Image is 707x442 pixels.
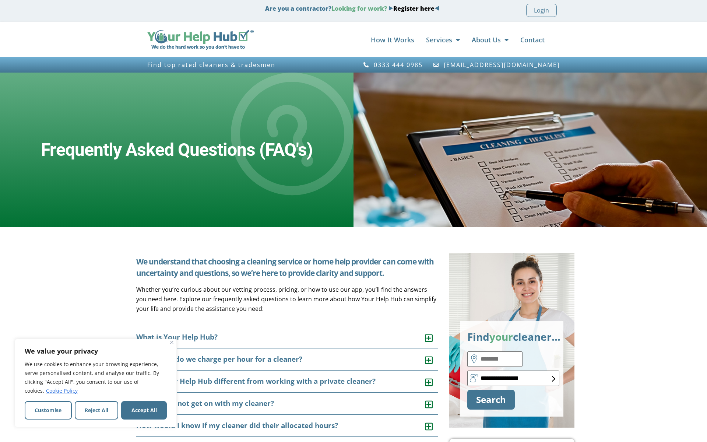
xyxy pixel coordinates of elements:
[46,387,78,394] a: Cookie Policy
[136,399,274,408] a: What if I do not get on with my cleaner?
[472,32,509,47] a: About Us
[136,376,376,386] a: How is Your Help Hub different from working with a private cleaner?
[25,401,72,420] button: Customise
[170,341,173,344] img: Close
[147,62,350,68] h3: Find top rated cleaners & tradesmen
[435,6,439,11] img: Blue Arrow - Left
[261,32,545,47] nav: Menu
[136,415,438,437] div: How would I know if my cleaner did their allocated hours?
[520,32,545,47] a: Contact
[147,30,254,50] img: Your Help Hub Wide Logo
[25,360,167,395] p: We use cookies to enhance your browsing experience, serve personalised content, and analyse our t...
[121,401,167,420] button: Accept All
[265,4,439,13] strong: Are you a contractor?
[136,354,302,364] a: How much do we charge per hour for a cleaner?
[433,62,560,68] a: [EMAIL_ADDRESS][DOMAIN_NAME]
[467,390,515,410] button: Search
[136,326,438,348] div: What is Your Help Hub?
[75,401,119,420] button: Reject All
[552,376,555,382] img: FAQs - select box form
[526,4,557,17] a: Login
[442,62,560,68] span: [EMAIL_ADDRESS][DOMAIN_NAME]
[388,6,393,11] img: Blue Arrow - Right
[467,328,556,345] p: Find cleaner…
[136,371,438,393] div: How is Your Help Hub different from working with a private cleaner?
[136,348,438,371] div: How much do we charge per hour for a cleaner?
[534,6,549,15] span: Login
[489,330,513,344] span: your
[363,62,423,68] a: 0333 444 0985
[136,256,438,279] h5: We understand that choosing a cleaning service or home help provider can come with uncertainty an...
[136,421,338,430] a: How would I know if my cleaner did their allocated hours?
[372,62,423,68] span: 0333 444 0985
[136,393,438,415] div: What if I do not get on with my cleaner?
[371,32,414,47] a: How It Works
[426,32,460,47] a: Services
[136,285,438,313] p: Whether you’re curious about our vetting process, pricing, or how to use our app, you’ll find the...
[25,347,167,355] p: We value your privacy
[41,139,313,161] h2: Frequently Asked Questions (FAQ's)
[393,4,435,13] a: Register here
[136,332,218,342] a: What is Your Help Hub?
[331,4,387,13] span: Looking for work?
